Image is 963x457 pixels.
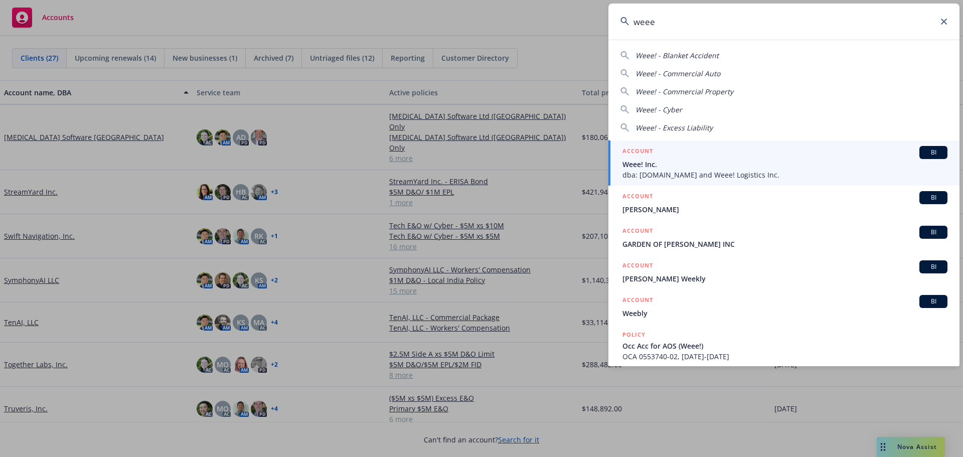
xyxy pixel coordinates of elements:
a: ACCOUNTBIWeee! Inc.dba: [DOMAIN_NAME] and Weee! Logistics Inc. [608,140,959,186]
span: BI [923,193,943,202]
span: dba: [DOMAIN_NAME] and Weee! Logistics Inc. [622,170,947,180]
span: OCA 0553740-02, [DATE]-[DATE] [622,351,947,362]
h5: ACCOUNT [622,226,653,238]
span: GARDEN OF [PERSON_NAME] INC [622,239,947,249]
span: BI [923,262,943,271]
h5: ACCOUNT [622,191,653,203]
span: Weebly [622,308,947,319]
span: BI [923,297,943,306]
a: POLICYOcc Acc for AOS (Weee!)OCA 0553740-02, [DATE]-[DATE] [608,324,959,367]
h5: ACCOUNT [622,295,653,307]
a: ACCOUNTBI[PERSON_NAME] [608,186,959,220]
span: Weee! - Blanket Accident [635,51,719,60]
h5: POLICY [622,330,646,340]
span: Weee! Inc. [622,159,947,170]
span: BI [923,148,943,157]
a: ACCOUNTBIWeebly [608,289,959,324]
input: Search... [608,4,959,40]
span: [PERSON_NAME] [622,204,947,215]
a: ACCOUNTBIGARDEN OF [PERSON_NAME] INC [608,220,959,255]
h5: ACCOUNT [622,146,653,158]
span: Weee! - Commercial Auto [635,69,720,78]
span: Weee! - Excess Liability [635,123,713,132]
h5: ACCOUNT [622,260,653,272]
span: Occ Acc for AOS (Weee!) [622,341,947,351]
span: BI [923,228,943,237]
span: Weee! - Commercial Property [635,87,733,96]
span: Weee! - Cyber [635,105,682,114]
a: ACCOUNTBI[PERSON_NAME] Weekly [608,255,959,289]
span: [PERSON_NAME] Weekly [622,273,947,284]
